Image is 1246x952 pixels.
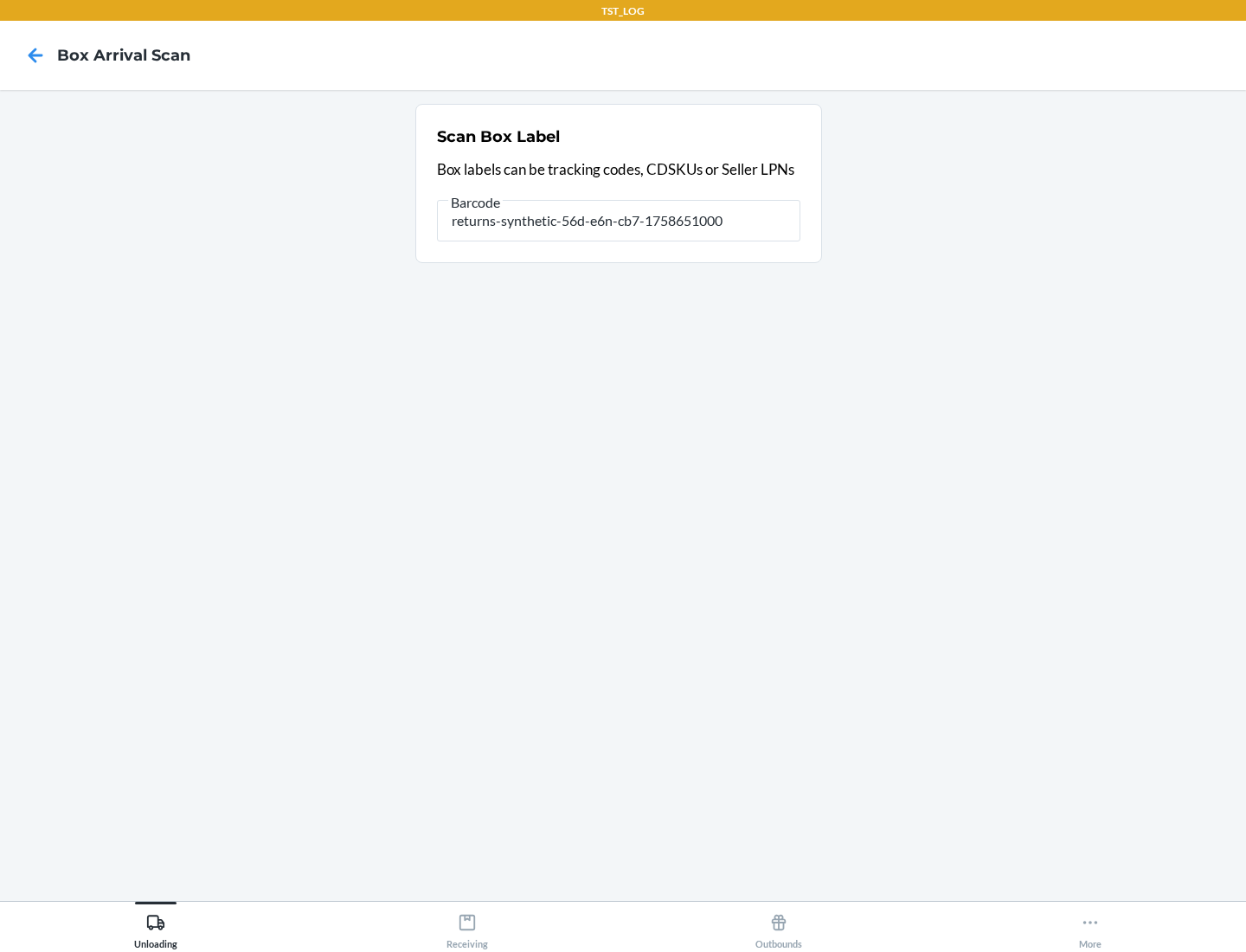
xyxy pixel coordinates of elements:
div: More [1079,906,1101,949]
input: Barcode [437,200,800,241]
div: Outbounds [755,906,802,949]
h4: Box Arrival Scan [57,44,190,67]
p: TST_LOG [601,3,645,19]
p: Box labels can be tracking codes, CDSKUs or Seller LPNs [437,158,800,181]
span: Barcode [448,194,503,211]
h2: Scan Box Label [437,125,560,148]
div: Unloading [134,906,177,949]
button: Outbounds [623,902,934,949]
button: Receiving [311,902,623,949]
div: Receiving [446,906,488,949]
button: More [934,902,1246,949]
